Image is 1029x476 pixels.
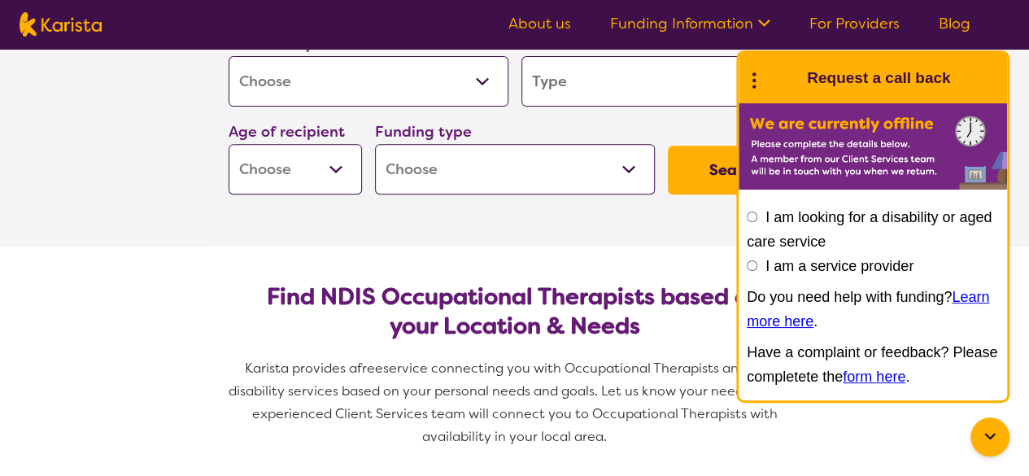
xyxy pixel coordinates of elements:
a: form here [843,369,905,385]
img: Karista offline chat form to request call back [739,103,1007,190]
label: I am a service provider [765,258,913,274]
p: Have a complaint or feedback? Please completete the . [747,340,999,389]
img: Karista logo [20,12,102,37]
label: I am looking for a disability or aged care service [747,209,992,250]
a: Funding Information [610,14,770,33]
span: Karista provides a [245,360,357,377]
a: Blog [939,14,970,33]
button: Search [668,146,801,194]
label: Age of recipient [229,122,345,142]
h2: Find NDIS Occupational Therapists based on your Location & Needs [242,282,788,341]
a: About us [508,14,571,33]
p: Do you need help with funding? . [747,285,999,334]
a: For Providers [809,14,900,33]
span: free [357,360,383,377]
input: Type [521,56,801,107]
label: Funding type [375,122,472,142]
img: Karista [765,62,797,94]
h1: Request a call back [807,66,950,90]
span: service connecting you with Occupational Therapists and other disability services based on your p... [229,360,804,445]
